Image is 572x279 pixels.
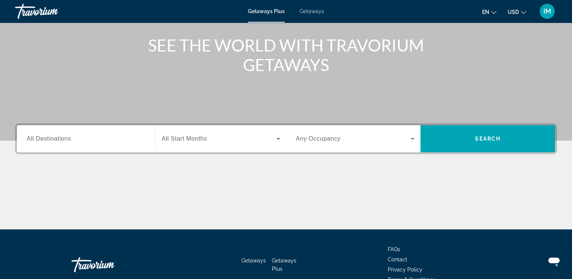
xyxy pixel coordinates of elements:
button: Change currency [508,6,526,17]
a: Getaways Plus [272,258,296,272]
a: Travorium [71,253,147,276]
a: Travorium [15,2,90,21]
button: Search [420,125,555,152]
span: IM [543,8,551,15]
h1: SEE THE WORLD WITH TRAVORIUM GETAWAYS [145,35,427,74]
button: User Menu [537,3,557,19]
span: All Destinations [27,135,71,142]
a: Getaways Plus [248,8,285,14]
a: Getaways [300,8,324,14]
a: Privacy Policy [388,267,422,273]
a: Contact [388,256,407,262]
span: en [482,9,489,15]
div: Search widget [17,125,555,152]
span: Any Occupancy [296,135,341,142]
span: USD [508,9,519,15]
span: All Start Months [162,135,207,142]
span: Search [475,136,501,142]
a: Getaways [241,258,266,264]
a: FAQs [388,246,400,252]
button: Change language [482,6,496,17]
iframe: Button to launch messaging window [542,249,566,273]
